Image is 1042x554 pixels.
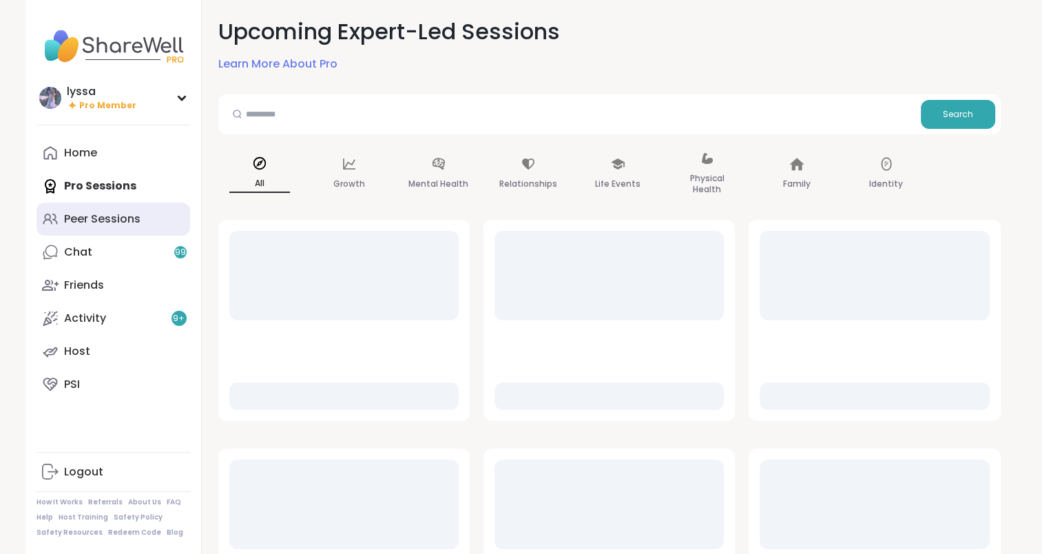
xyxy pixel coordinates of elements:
[595,176,640,192] p: Life Events
[218,56,337,72] a: Learn More About Pro
[921,100,995,129] button: Search
[64,344,90,359] div: Host
[128,497,161,507] a: About Us
[499,176,557,192] p: Relationships
[37,269,190,302] a: Friends
[229,175,290,193] p: All
[37,22,190,70] img: ShareWell Nav Logo
[173,313,185,325] span: 9 +
[175,247,186,258] span: 99
[408,176,468,192] p: Mental Health
[64,377,80,392] div: PSI
[64,212,140,227] div: Peer Sessions
[218,17,560,48] h2: Upcoming Expert-Led Sessions
[37,497,83,507] a: How It Works
[37,335,190,368] a: Host
[333,176,365,192] p: Growth
[67,84,136,99] div: lyssa
[108,528,161,537] a: Redeem Code
[869,176,903,192] p: Identity
[114,513,163,522] a: Safety Policy
[37,136,190,170] a: Home
[37,302,190,335] a: Activity9+
[37,368,190,401] a: PSI
[37,455,190,489] a: Logout
[167,497,181,507] a: FAQ
[37,513,53,522] a: Help
[167,528,183,537] a: Blog
[88,497,123,507] a: Referrals
[943,108,973,121] span: Search
[79,100,136,112] span: Pro Member
[677,170,738,198] p: Physical Health
[39,87,61,109] img: lyssa
[64,311,106,326] div: Activity
[64,145,97,161] div: Home
[64,278,104,293] div: Friends
[783,176,811,192] p: Family
[64,245,92,260] div: Chat
[59,513,108,522] a: Host Training
[37,203,190,236] a: Peer Sessions
[64,464,103,480] div: Logout
[37,236,190,269] a: Chat99
[37,528,103,537] a: Safety Resources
